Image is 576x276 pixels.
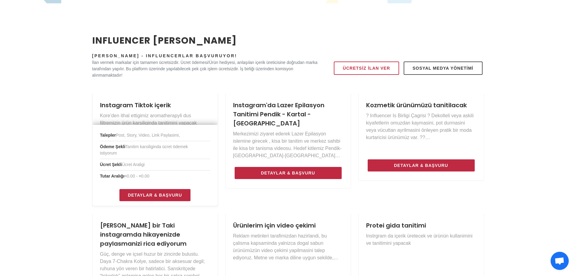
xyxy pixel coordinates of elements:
[368,159,475,171] a: Detaylar & Başvuru
[334,62,399,75] a: Ücretsiz İlan Ver
[100,159,210,171] li: Ücret Araligi
[394,162,448,169] span: Detaylar & Başvuru
[100,130,210,141] li: Post, Story, Video, Link Paylasimi,
[100,221,187,248] a: [PERSON_NAME] bir Taki instagramda hikayenizde paylasmanizi rica ediyorum
[366,221,426,230] a: Protei gida tanitimi
[119,189,190,201] a: Detaylar & Başvuru
[366,101,467,109] a: Kozmetik ürünümüzü tanitilacak
[100,112,210,134] p: Kore’den ithal ettigimiz aromatherapyli dus filtremizin ürün karsiliginda tanitimini yapacak infl...
[233,232,343,261] p: Reklam metinleri tarafimizdan hazirlandi, bu çalisma kapsaminda yalnizca dogal sabun ürünümüzün v...
[100,171,210,182] li: ¤0.00 - ¤0.00
[92,59,318,78] p: İlan vermek markalar için tamamen ücretsizdir. Ücret ödemesi/Ürün hediyesi, anlaşılan içerik üret...
[92,34,318,47] h2: INFLUENCER [PERSON_NAME]
[233,221,316,230] a: Ürünlerim için video çekimi
[261,169,315,177] span: Detaylar & Başvuru
[233,130,343,159] p: Merkezimizi ziyaret ederek Lazer Epilasyon islemine girecek , kisa bir tanitim ve merkez sahibi i...
[128,191,182,199] span: Detaylar & Başvuru
[235,167,342,179] a: Detaylar & Başvuru
[413,65,473,72] span: Sosyal Medya Yönetimi
[233,101,324,128] a: Instagram'da Lazer Epilasyon Tanitimi Pendik - Kartal - [GEOGRAPHIC_DATA]
[343,65,390,72] span: Ücretsiz İlan Ver
[100,141,210,159] li: Tanitim karsiliginda ücret ödemek istiyorum
[404,62,483,75] a: Sosyal Medya Yönetimi
[100,133,116,138] strong: Talepler
[366,112,476,141] p: ? Influencer Is Birligi Çagrisi ? Dekolteli veya askili kiyafetlerin omuzdan kaymasini, pot durma...
[92,53,237,58] span: [PERSON_NAME] - Influencerlar Başvuruyor!
[100,174,125,178] strong: Tutar Aralığı
[100,162,122,167] strong: Ücret Şekli
[100,144,125,149] strong: Ödeme Şekli
[100,101,171,109] a: Instagram Tiktok içerik
[551,252,569,270] a: Açık sohbet
[366,232,476,247] p: Instrgram da içerik üretecek ve ürünün kullanimini ve tanitimini yapacak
